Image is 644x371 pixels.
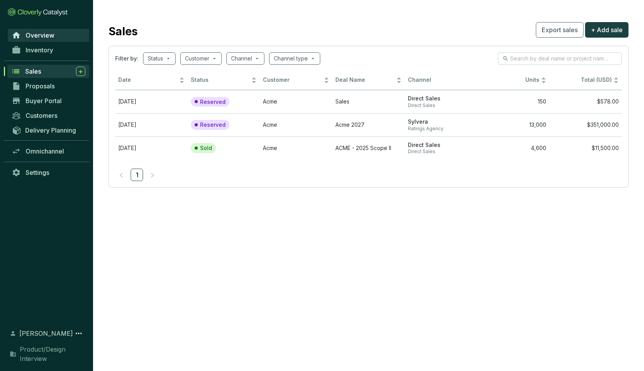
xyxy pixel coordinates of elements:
a: Overview [8,29,89,42]
li: Next Page [146,169,159,181]
a: Proposals [8,79,89,93]
button: left [115,169,128,181]
span: Direct Sales [408,95,474,102]
td: Acme [260,90,332,113]
td: $351,000.00 [549,113,622,136]
a: Settings [8,166,89,179]
td: $11,500.00 [549,136,622,160]
span: Sales [25,67,41,75]
td: Acme 2027 [332,113,405,136]
a: 1 [131,169,143,181]
span: Settings [26,169,49,176]
a: Buyer Portal [8,94,89,107]
a: Sales [7,65,89,78]
span: Status [191,76,250,84]
span: Total (USD) [581,76,612,83]
td: Acme [260,136,332,160]
span: left [119,173,124,178]
a: Delivery Planning [8,124,89,136]
a: Inventory [8,43,89,57]
td: Acme [260,113,332,136]
th: Status [188,71,260,90]
span: Deal Name [335,76,395,84]
span: Product/Design Interview [20,345,85,363]
span: [PERSON_NAME] [19,329,73,338]
span: Delivery Planning [25,126,76,134]
p: Reserved [200,98,226,105]
h2: Sales [109,23,138,40]
td: Nov 10 2027 [115,113,188,136]
span: right [150,173,155,178]
td: Sales [332,90,405,113]
td: $578.00 [549,90,622,113]
th: Date [115,71,188,90]
button: right [146,169,159,181]
a: Omnichannel [8,145,89,158]
span: Sylvera [408,118,474,126]
span: Direct Sales [408,102,474,109]
th: Units [477,71,550,90]
span: Omnichannel [26,147,64,155]
span: Inventory [26,46,53,54]
span: Direct Sales [408,141,474,149]
a: Customers [8,109,89,122]
td: 150 [477,90,550,113]
td: Oct 31 2025 [115,136,188,160]
span: Customers [26,112,57,119]
p: Reserved [200,121,226,128]
input: Search by deal name or project name... [510,54,610,63]
th: Deal Name [332,71,405,90]
span: Direct Sales [408,148,474,155]
button: Export sales [536,22,584,38]
p: Sold [200,145,212,152]
button: + Add sale [585,22,628,38]
li: Previous Page [115,169,128,181]
td: ACME - 2025 Scope II [332,136,405,160]
td: Oct 17 2026 [115,90,188,113]
th: Customer [260,71,332,90]
span: Filter by: [115,55,138,62]
span: Proposals [26,82,55,90]
span: Units [480,76,540,84]
td: 4,600 [477,136,550,160]
span: Customer [263,76,322,84]
span: + Add sale [591,25,623,35]
span: Date [118,76,178,84]
span: Ratings Agency [408,126,474,132]
td: 13,000 [477,113,550,136]
span: Export sales [542,25,578,35]
th: Channel [405,71,477,90]
span: Overview [26,31,54,39]
span: Buyer Portal [26,97,62,105]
